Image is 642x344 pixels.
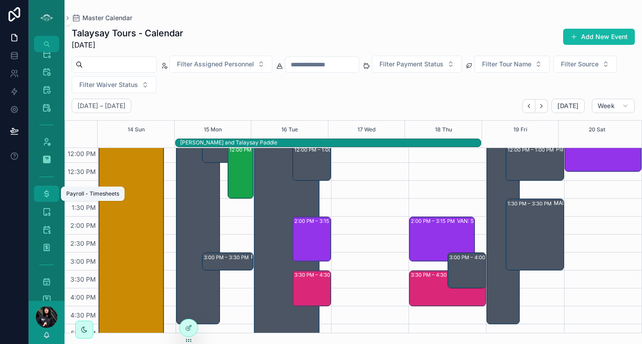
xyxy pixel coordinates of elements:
span: Filter Assigned Personnel [177,60,254,69]
div: VAN: ST - [PERSON_NAME] (1) [PERSON_NAME], TW:VSZA-ISRC [457,218,520,225]
div: 2:00 PM – 3:15 PM [294,217,340,226]
button: Select Button [372,56,462,73]
button: Add New Event [563,29,635,45]
span: 12:30 PM [65,168,98,175]
button: Select Button [474,56,550,73]
span: Filter Payment Status [379,60,444,69]
button: 18 Thu [435,121,452,139]
button: Back [522,99,535,113]
div: 3:00 PM – 3:30 PM [204,253,251,262]
div: 2:00 PM – 3:15 PM [293,217,331,261]
div: 12:00 PM – 1:00 PMPlaceholder: [PERSON_NAME] | [PERSON_NAME], Virtual Reconciliation presentation [506,145,563,180]
div: Payroll - Timesheets [66,190,119,197]
div: 12:00 PM – 1:00 PM [293,145,331,180]
div: 3:30 PM – 4:30 PMVAN: TO - [PERSON_NAME] (2) [PERSON_NAME], TW:UFXE-MWBD [409,271,486,306]
div: 2:00 PM – 3:15 PM [411,217,457,226]
span: Filter Waiver Status [79,80,138,89]
button: Select Button [169,56,272,73]
div: scrollable content [29,52,65,301]
div: 3:30 PM – 4:30 PM [411,270,458,279]
div: 12:00 PM – 1:00 PM [294,145,343,154]
span: 2:30 PM [68,239,98,247]
div: 1:30 PM – 3:30 PMMANAGEMENT CALENDAR REVIEW [506,199,563,270]
span: 12:00 PM [65,150,98,157]
button: Select Button [553,56,617,73]
div: MANAGEMENT CALENDAR REVIEW [554,200,609,207]
div: 3:00 PM – 4:00 PM [449,253,496,262]
h2: [DATE] – [DATE] [78,101,125,110]
button: Select Button [72,76,156,93]
div: 3:30 PM – 4:30 PM [294,270,341,279]
div: 3:00 PM – 4:00 PM [448,253,486,288]
span: 1:30 PM [69,204,98,211]
button: Week [592,99,635,113]
button: Next [535,99,548,113]
img: App logo [39,11,54,25]
span: Master Calendar [82,13,132,22]
div: Remind staff to submit hours [251,253,300,261]
div: Placeholder: [PERSON_NAME] | [PERSON_NAME], Virtual Reconciliation presentation [556,146,611,153]
h1: Talaysay Tours - Calendar [72,27,183,39]
span: Week [598,102,615,110]
span: Filter Source [561,60,599,69]
a: Master Calendar [72,13,132,22]
button: 14 Sun [128,121,145,139]
span: 3:30 PM [68,275,98,283]
span: 4:30 PM [68,311,98,319]
div: Candace and Talaysay Paddle [180,139,277,147]
button: [DATE] [552,99,584,113]
button: 17 Wed [358,121,375,139]
span: 1:00 PM [69,186,98,193]
div: 1:30 PM – 3:30 PM [508,199,554,208]
span: 5:00 PM [69,329,98,337]
div: 12:00 PM – 1:30 PM [228,145,253,198]
div: 8:00 AM – 5:00 PM: OFF WORK [487,2,519,324]
div: 11:30 AM – 12:45 PMVAN: [GEOGRAPHIC_DATA][PERSON_NAME] (1) [PERSON_NAME], [GEOGRAPHIC_DATA]:BGDM-... [565,127,641,171]
span: Filter Tour Name [482,60,531,69]
span: 3:00 PM [68,257,98,265]
button: 19 Fri [513,121,527,139]
button: 20 Sat [589,121,605,139]
button: 16 Tue [281,121,298,139]
div: 12:00 PM – 1:00 PM [508,145,556,154]
span: [DATE] [72,39,183,50]
span: 4:00 PM [68,293,98,301]
button: 15 Mon [204,121,222,139]
div: 2:00 PM – 3:15 PMVAN: ST - [PERSON_NAME] (1) [PERSON_NAME], TW:VSZA-ISRC [409,217,474,261]
div: 8:00 AM – 5:00 PM: OFF WORK [177,2,220,324]
div: [PERSON_NAME] and Talaysay Paddle [180,139,277,146]
div: 3:00 PM – 3:30 PMRemind staff to submit hours [203,253,253,270]
div: 12:00 PM – 1:30 PM [229,145,278,154]
span: 2:00 PM [68,222,98,229]
div: 3:30 PM – 4:30 PM [293,271,331,306]
span: [DATE] [557,102,578,110]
